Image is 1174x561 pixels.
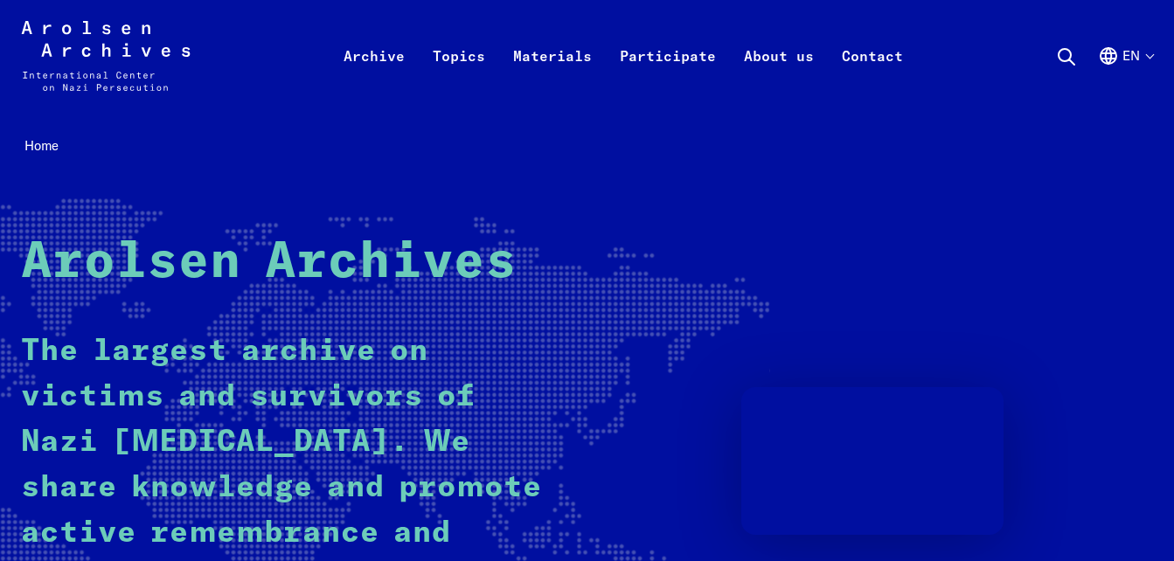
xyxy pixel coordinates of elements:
[330,42,419,112] a: Archive
[606,42,730,112] a: Participate
[419,42,499,112] a: Topics
[828,42,917,112] a: Contact
[499,42,606,112] a: Materials
[1098,45,1153,108] button: English, language selection
[330,21,917,91] nav: Primary
[21,238,517,287] strong: Arolsen Archives
[730,42,828,112] a: About us
[24,137,59,154] span: Home
[21,133,1153,159] nav: Breadcrumb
